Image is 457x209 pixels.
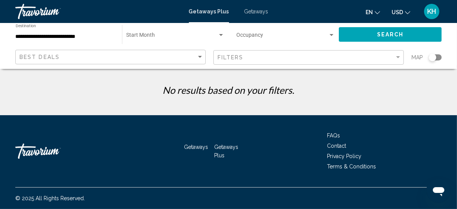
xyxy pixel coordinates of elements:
[377,32,404,38] span: Search
[218,54,244,60] span: Filters
[244,8,268,15] a: Getaways
[327,132,340,139] a: FAQs
[422,3,442,20] button: User Menu
[392,7,410,18] button: Change currency
[213,50,404,65] button: Filter
[15,4,181,19] a: Travorium
[426,178,451,203] iframe: Button to launch messaging window
[327,153,361,159] a: Privacy Policy
[184,144,208,150] a: Getaways
[327,163,376,170] a: Terms & Conditions
[339,27,442,41] button: Search
[20,54,60,60] span: Best Deals
[15,195,85,201] span: © 2025 All Rights Reserved.
[189,8,229,15] a: Getaways Plus
[214,144,238,158] a: Getaways Plus
[411,52,423,63] span: Map
[366,9,373,15] span: en
[20,54,203,60] mat-select: Sort by
[327,143,346,149] a: Contact
[428,8,436,15] span: KH
[392,9,403,15] span: USD
[11,84,446,96] p: No results based on your filters.
[15,140,92,163] a: Travorium
[366,7,380,18] button: Change language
